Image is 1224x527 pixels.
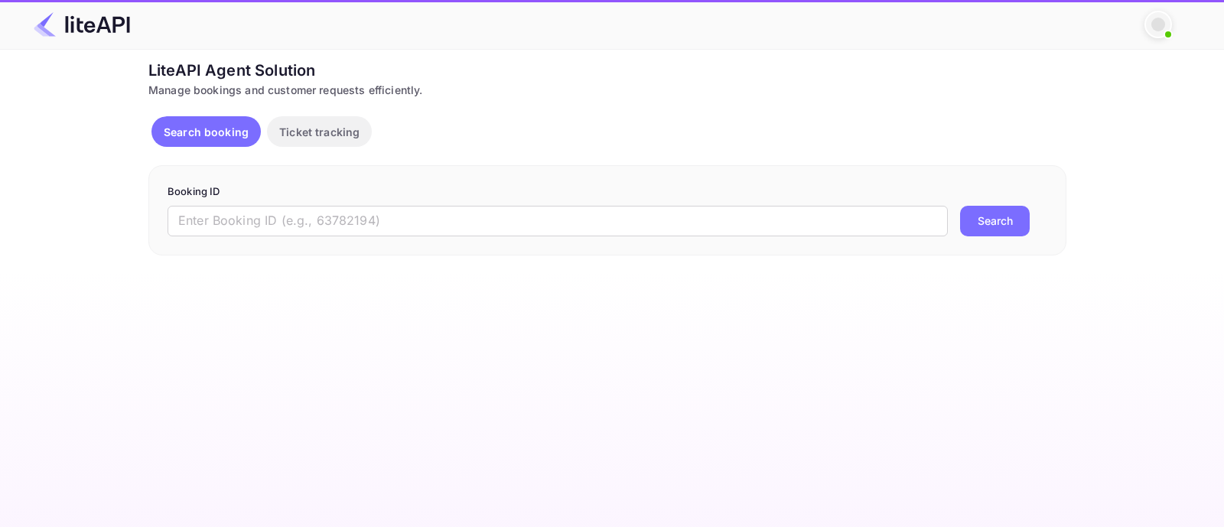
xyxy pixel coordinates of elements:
p: Search booking [164,124,249,140]
div: LiteAPI Agent Solution [148,59,1066,82]
p: Booking ID [168,184,1047,200]
div: Manage bookings and customer requests efficiently. [148,82,1066,98]
button: Search [960,206,1030,236]
img: LiteAPI Logo [34,12,130,37]
input: Enter Booking ID (e.g., 63782194) [168,206,948,236]
p: Ticket tracking [279,124,360,140]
